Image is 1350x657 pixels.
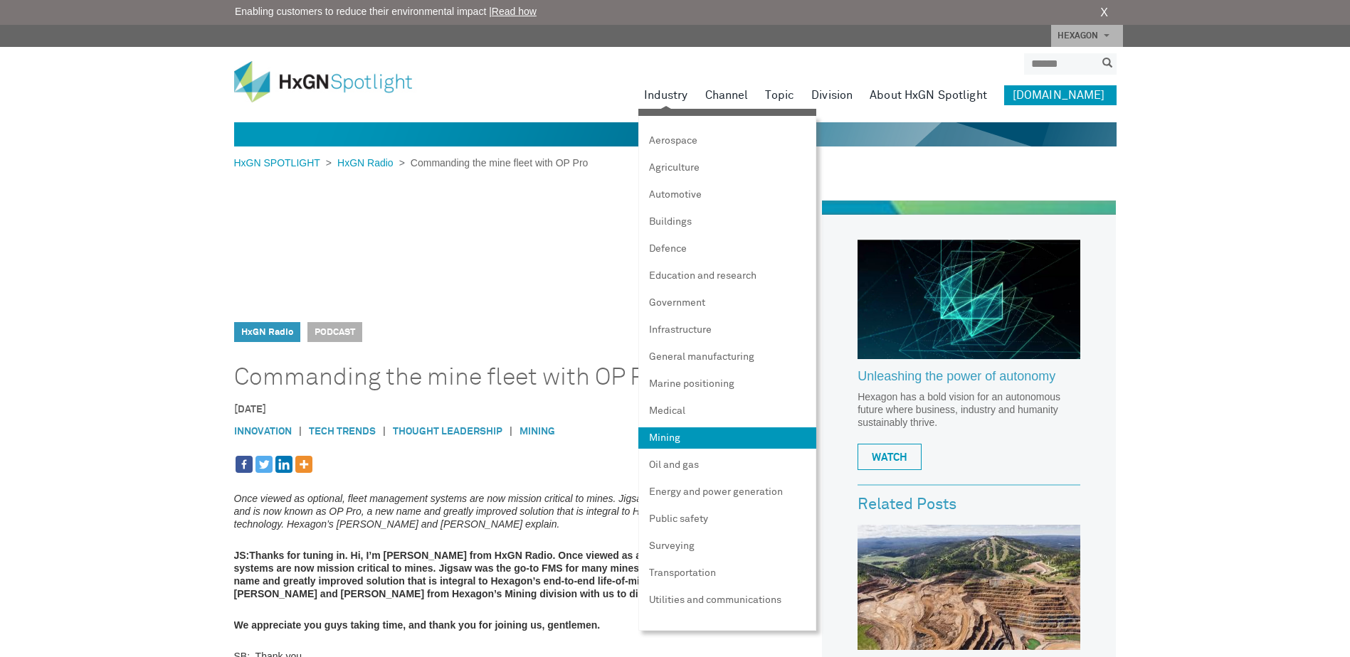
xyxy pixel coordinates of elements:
a: General manufacturing [638,346,816,368]
a: Utilities and communications [638,589,816,611]
a: [DOMAIN_NAME] [1004,85,1117,105]
span: Enabling customers to reduce their environmental impact | [235,4,537,19]
a: Twitter [255,456,273,473]
a: Transportation [638,562,816,584]
a: Agriculture [638,157,816,178]
strong: Thanks for tuning in. Hi, I’m [PERSON_NAME] from HxGN Radio. Once viewed as an optional, fleet ma... [234,550,811,599]
a: Education and research [638,265,816,287]
span: | [292,424,309,439]
a: Public safety [638,508,816,530]
a: Innovation [234,427,292,437]
a: Energy and power generation [638,481,816,503]
a: Unleashing the power of autonomy [858,370,1080,391]
img: HxGN Spotlight [234,61,433,102]
a: Oil and gas [638,454,816,476]
a: Channel [705,85,749,105]
a: HxGN SPOTLIGHT [234,157,326,169]
a: HEXAGON [1051,25,1123,47]
a: Division [811,85,853,105]
span: | [502,424,520,439]
a: Marine positioning [638,373,816,395]
a: WATCH [858,444,922,470]
strong: JS: [234,550,250,561]
h3: Related Posts [858,496,1080,513]
img: Hexagon_CorpVideo_Pod_RR_2.jpg [858,240,1080,359]
a: Aerospace [638,130,816,151]
a: Linkedin [275,456,292,473]
img: Sustainable mining: Nearing net-zero [858,525,1080,650]
div: > > [234,156,589,171]
a: Mining [520,427,555,437]
span: Commanding the mine fleet with OP Pro [405,157,589,169]
span: Podcast [307,322,362,342]
a: Topic [765,85,794,105]
a: Read how [492,6,537,17]
h1: Commanding the mine fleet with OP Pro [234,363,774,392]
a: Government [638,292,816,314]
a: Automotive [638,184,816,205]
a: More [295,456,312,473]
span: | [376,424,393,439]
a: Defence [638,238,816,260]
a: Thought Leadership [393,427,502,437]
a: HxGN Radio [241,328,293,337]
a: Infrastructure [638,319,816,341]
em: Once viewed as optional, fleet management systems are now mission critical to mines. Jigsaw was t... [234,493,807,530]
a: X [1100,4,1108,21]
a: Facebook [236,456,253,473]
a: Industry [644,85,688,105]
a: HxGN Radio [332,157,399,169]
strong: We appreciate you guys taking time, and thank you for joining us, gentlemen. [234,619,601,631]
a: About HxGN Spotlight [870,85,987,105]
a: Medical [638,400,816,422]
a: Tech Trends [309,427,376,437]
a: Buildings [638,211,816,233]
a: Surveying [638,535,816,557]
a: Mining [638,427,816,449]
time: [DATE] [234,405,266,415]
p: Hexagon has a bold vision for an autonomous future where business, industry and humanity sustaina... [858,390,1080,429]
